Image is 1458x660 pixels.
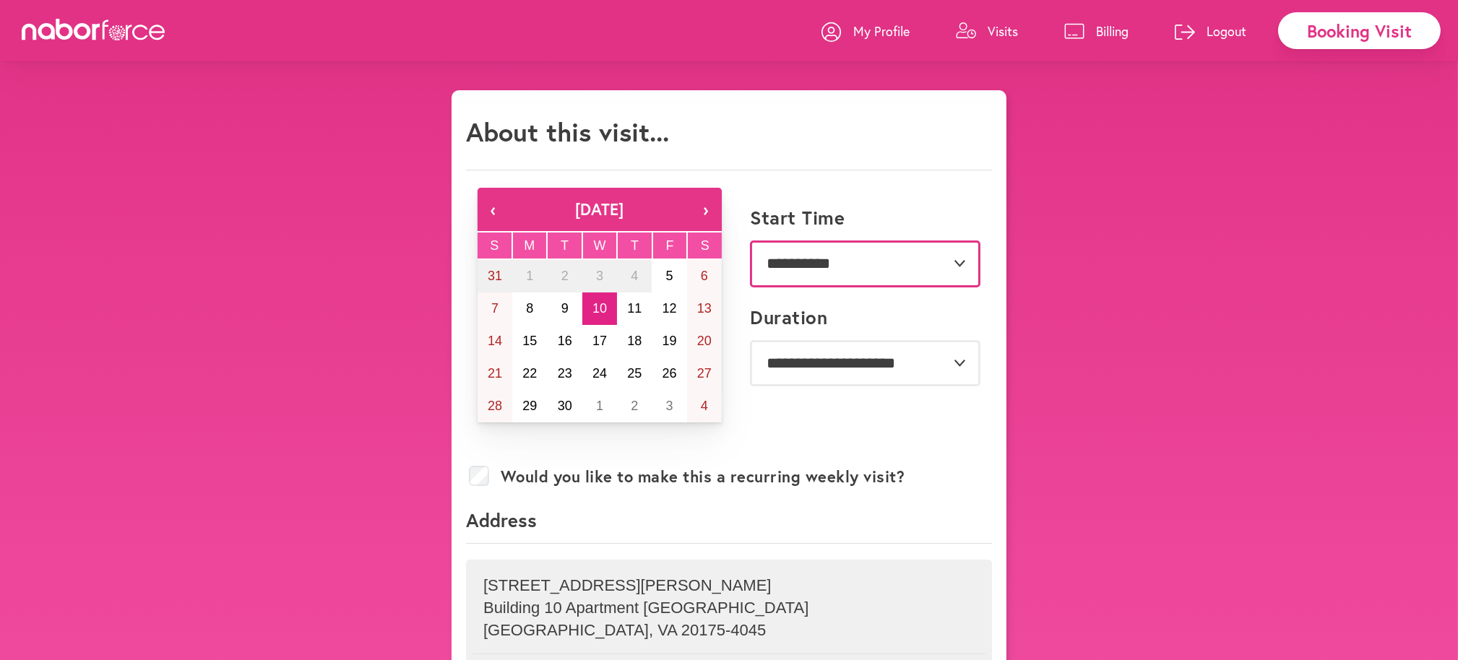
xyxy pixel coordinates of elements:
[512,325,547,357] button: September 15, 2025
[478,357,512,390] button: September 21, 2025
[1175,9,1246,53] a: Logout
[483,599,975,617] p: Building 10 Apartment [GEOGRAPHIC_DATA]
[1278,12,1441,49] div: Booking Visit
[631,399,638,413] abbr: October 2, 2025
[592,301,607,316] abbr: September 10, 2025
[561,238,569,253] abbr: Tuesday
[666,269,673,283] abbr: September 5, 2025
[512,357,547,390] button: September 22, 2025
[617,325,652,357] button: September 18, 2025
[522,366,537,381] abbr: September 22, 2025
[687,260,722,292] button: September 6, 2025
[596,399,603,413] abbr: October 1, 2025
[687,357,722,390] button: September 27, 2025
[524,238,535,253] abbr: Monday
[490,238,499,253] abbr: Sunday
[663,301,677,316] abbr: September 12, 2025
[582,357,617,390] button: September 24, 2025
[512,260,547,292] button: September 1, 2025
[697,334,712,348] abbr: September 20, 2025
[526,301,533,316] abbr: September 8, 2025
[617,357,652,390] button: September 25, 2025
[988,22,1018,40] p: Visits
[617,260,652,292] button: September 4, 2025
[687,325,722,357] button: September 20, 2025
[478,260,512,292] button: August 31, 2025
[687,292,722,325] button: September 13, 2025
[750,207,845,229] label: Start Time
[592,334,607,348] abbr: September 17, 2025
[956,9,1018,53] a: Visits
[558,366,572,381] abbr: September 23, 2025
[501,467,905,486] label: Would you like to make this a recurring weekly visit?
[478,292,512,325] button: September 7, 2025
[701,269,708,283] abbr: September 6, 2025
[483,576,975,595] p: [STREET_ADDRESS][PERSON_NAME]
[631,238,639,253] abbr: Thursday
[548,292,582,325] button: September 9, 2025
[488,334,502,348] abbr: September 14, 2025
[821,9,910,53] a: My Profile
[488,399,502,413] abbr: September 28, 2025
[652,357,686,390] button: September 26, 2025
[652,292,686,325] button: September 12, 2025
[522,334,537,348] abbr: September 15, 2025
[582,390,617,422] button: October 1, 2025
[663,366,677,381] abbr: September 26, 2025
[512,292,547,325] button: September 8, 2025
[548,260,582,292] button: September 2, 2025
[701,399,708,413] abbr: October 4, 2025
[488,366,502,381] abbr: September 21, 2025
[522,399,537,413] abbr: September 29, 2025
[596,269,603,283] abbr: September 3, 2025
[631,269,638,283] abbr: September 4, 2025
[509,188,690,231] button: [DATE]
[652,325,686,357] button: September 19, 2025
[627,301,642,316] abbr: September 11, 2025
[690,188,722,231] button: ›
[483,621,975,640] p: [GEOGRAPHIC_DATA] , VA 20175-4045
[526,269,533,283] abbr: September 1, 2025
[558,399,572,413] abbr: September 30, 2025
[582,325,617,357] button: September 17, 2025
[701,238,709,253] abbr: Saturday
[697,366,712,381] abbr: September 27, 2025
[663,334,677,348] abbr: September 19, 2025
[488,269,502,283] abbr: August 31, 2025
[466,116,669,147] h1: About this visit...
[687,390,722,422] button: October 4, 2025
[1096,22,1129,40] p: Billing
[594,238,606,253] abbr: Wednesday
[697,301,712,316] abbr: September 13, 2025
[627,366,642,381] abbr: September 25, 2025
[491,301,499,316] abbr: September 7, 2025
[750,306,827,329] label: Duration
[853,22,910,40] p: My Profile
[558,334,572,348] abbr: September 16, 2025
[1064,9,1129,53] a: Billing
[478,188,509,231] button: ‹
[512,390,547,422] button: September 29, 2025
[561,301,569,316] abbr: September 9, 2025
[548,325,582,357] button: September 16, 2025
[466,508,992,544] p: Address
[548,390,582,422] button: September 30, 2025
[478,390,512,422] button: September 28, 2025
[582,260,617,292] button: September 3, 2025
[617,390,652,422] button: October 2, 2025
[1207,22,1246,40] p: Logout
[592,366,607,381] abbr: September 24, 2025
[617,292,652,325] button: September 11, 2025
[548,357,582,390] button: September 23, 2025
[627,334,642,348] abbr: September 18, 2025
[666,399,673,413] abbr: October 3, 2025
[582,292,617,325] button: September 10, 2025
[561,269,569,283] abbr: September 2, 2025
[652,390,686,422] button: October 3, 2025
[652,260,686,292] button: September 5, 2025
[478,325,512,357] button: September 14, 2025
[666,238,674,253] abbr: Friday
